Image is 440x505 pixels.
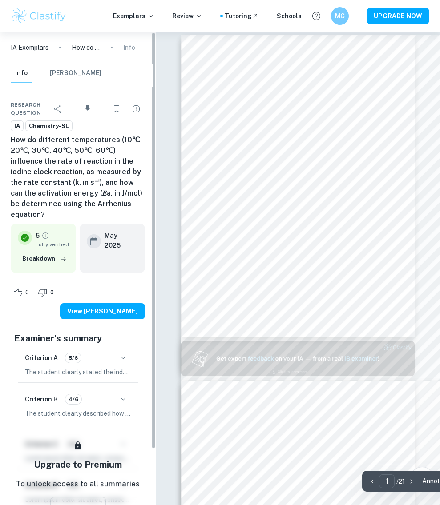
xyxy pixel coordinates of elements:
div: Like [11,285,34,300]
button: View [PERSON_NAME] [60,303,145,319]
span: Chemistry-SL [26,122,72,131]
h6: MC [335,11,345,21]
button: [PERSON_NAME] [50,64,101,83]
span: 0 [20,288,34,297]
h6: Criterion B [25,394,58,404]
button: MC [331,7,349,25]
h5: Examiner's summary [14,332,141,345]
a: IA [11,120,24,132]
button: Ask Clai [410,467,435,492]
a: IA Exemplars [11,43,48,52]
div: Bookmark [108,100,125,118]
span: 5/6 [65,354,81,362]
h6: Criterion A [25,353,58,363]
span: 0 [45,288,59,297]
span: IA [11,122,23,131]
p: Info [123,43,135,52]
a: Grade fully verified [41,232,49,240]
h6: How do different temperatures (10℃, 20℃, 30℃, 40℃, 50℃, 60℃) influence the rate of reaction in th... [11,135,145,220]
button: Breakdown [20,252,69,265]
p: 5 [36,231,40,240]
span: Fully verified [36,240,69,248]
p: / 21 [396,477,405,486]
p: The student clearly stated the independent variable as temperature and the dependent variable as ... [25,367,131,377]
p: How do different temperatures (10℃, 20℃, 30℃, 40℃, 50℃, 60℃) influence the rate of reaction in th... [72,43,100,52]
a: Tutoring [225,11,259,21]
a: Schools [277,11,302,21]
span: 4/6 [65,395,81,403]
div: Share [49,100,67,118]
h6: May 2025 [105,231,131,250]
button: Help and Feedback [309,8,324,24]
div: Download [69,97,106,120]
a: Chemistry-SL [25,120,73,132]
p: Exemplars [113,11,154,21]
div: Dislike [36,285,59,300]
button: UPGRADE NOW [367,8,429,24]
div: Report issue [127,100,145,118]
p: To unlock access to all summaries [16,478,140,490]
button: Info [11,64,32,83]
span: Research question [11,101,49,117]
p: The student clearly described how the data was obtained and processed, making each procedural ste... [25,409,131,418]
h5: Upgrade to Premium [34,458,122,471]
p: Review [172,11,202,21]
img: Clastify logo [11,7,67,25]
